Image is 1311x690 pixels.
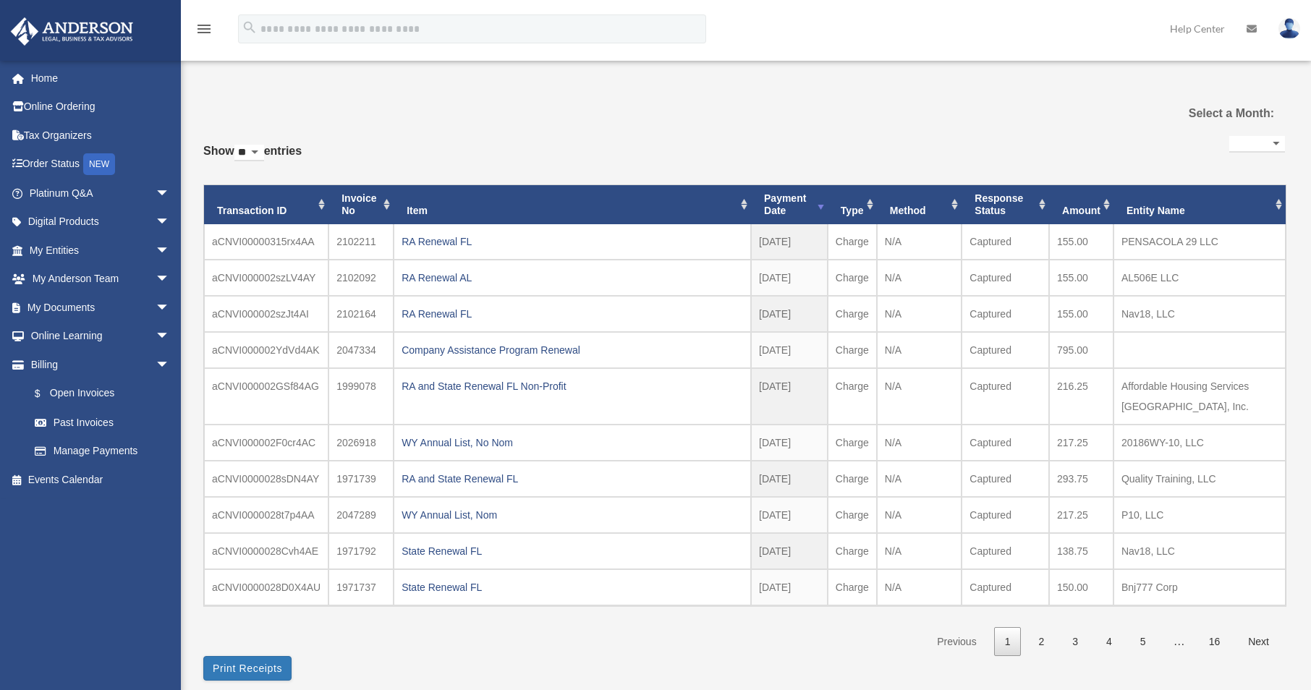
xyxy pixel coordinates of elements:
td: Bnj777 Corp [1113,569,1286,605]
a: My Entitiesarrow_drop_down [10,236,192,265]
td: N/A [877,368,962,425]
th: Type: activate to sort column ascending [828,185,877,224]
a: menu [195,25,213,38]
td: Affordable Housing Services [GEOGRAPHIC_DATA], Inc. [1113,368,1286,425]
span: arrow_drop_down [156,322,184,352]
td: N/A [877,332,962,368]
a: Platinum Q&Aarrow_drop_down [10,179,192,208]
label: Show entries [203,141,302,176]
td: N/A [877,260,962,296]
span: arrow_drop_down [156,236,184,265]
td: aCNVI000002YdVd4AK [204,332,328,368]
th: Transaction ID: activate to sort column ascending [204,185,328,224]
a: Online Learningarrow_drop_down [10,322,192,351]
td: 293.75 [1049,461,1113,497]
button: Print Receipts [203,656,292,681]
td: 2026918 [328,425,394,461]
div: NEW [83,153,115,175]
td: 795.00 [1049,332,1113,368]
td: aCNVI000002F0cr4AC [204,425,328,461]
td: 1971737 [328,569,394,605]
td: Captured [962,224,1049,260]
td: 20186WY-10, LLC [1113,425,1286,461]
td: Captured [962,296,1049,332]
td: Charge [828,224,877,260]
td: N/A [877,533,962,569]
td: N/A [877,569,962,605]
td: Charge [828,425,877,461]
div: WY Annual List, Nom [402,505,743,525]
td: N/A [877,461,962,497]
td: 2047289 [328,497,394,533]
td: aCNVI0000028t7p4AA [204,497,328,533]
a: 4 [1095,627,1123,657]
a: 3 [1061,627,1089,657]
td: Captured [962,332,1049,368]
select: Showentries [234,145,264,161]
td: [DATE] [751,569,828,605]
div: State Renewal FL [402,577,743,597]
span: $ [43,385,50,403]
td: 138.75 [1049,533,1113,569]
td: 155.00 [1049,224,1113,260]
th: Amount: activate to sort column ascending [1049,185,1113,224]
a: Order StatusNEW [10,150,192,179]
td: aCNVI0000028sDN4AY [204,461,328,497]
td: 155.00 [1049,296,1113,332]
td: 2047334 [328,332,394,368]
a: Next [1237,627,1280,657]
td: [DATE] [751,332,828,368]
td: Nav18, LLC [1113,533,1286,569]
td: 217.25 [1049,425,1113,461]
td: 1999078 [328,368,394,425]
a: Manage Payments [20,437,192,466]
td: aCNVI000002szLV4AY [204,260,328,296]
td: Captured [962,569,1049,605]
a: Billingarrow_drop_down [10,350,192,379]
a: Events Calendar [10,465,192,494]
a: My Documentsarrow_drop_down [10,293,192,322]
td: PENSACOLA 29 LLC [1113,224,1286,260]
td: 1971792 [328,533,394,569]
td: aCNVI00000315rx4AA [204,224,328,260]
td: [DATE] [751,260,828,296]
th: Method: activate to sort column ascending [877,185,962,224]
th: Item: activate to sort column ascending [394,185,751,224]
td: Charge [828,260,877,296]
a: Online Ordering [10,93,192,122]
div: State Renewal FL [402,541,743,561]
div: RA and State Renewal FL [402,469,743,489]
td: Charge [828,461,877,497]
td: Charge [828,368,877,425]
a: 2 [1027,627,1055,657]
td: 155.00 [1049,260,1113,296]
td: [DATE] [751,533,828,569]
td: [DATE] [751,461,828,497]
td: [DATE] [751,425,828,461]
a: My Anderson Teamarrow_drop_down [10,265,192,294]
td: Captured [962,425,1049,461]
td: 2102092 [328,260,394,296]
td: N/A [877,224,962,260]
span: arrow_drop_down [156,350,184,380]
td: [DATE] [751,224,828,260]
label: Select a Month: [1116,103,1274,124]
td: Captured [962,533,1049,569]
td: 2102211 [328,224,394,260]
td: aCNVI000002GSf84AG [204,368,328,425]
td: Charge [828,296,877,332]
td: Captured [962,368,1049,425]
th: Entity Name: activate to sort column ascending [1113,185,1286,224]
td: AL506E LLC [1113,260,1286,296]
th: Response Status: activate to sort column ascending [962,185,1049,224]
td: 1971739 [328,461,394,497]
td: aCNVI0000028D0X4AU [204,569,328,605]
td: Charge [828,569,877,605]
td: Captured [962,260,1049,296]
td: Captured [962,461,1049,497]
div: Company Assistance Program Renewal [402,340,743,360]
td: 217.25 [1049,497,1113,533]
td: P10, LLC [1113,497,1286,533]
td: [DATE] [751,497,828,533]
td: 150.00 [1049,569,1113,605]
